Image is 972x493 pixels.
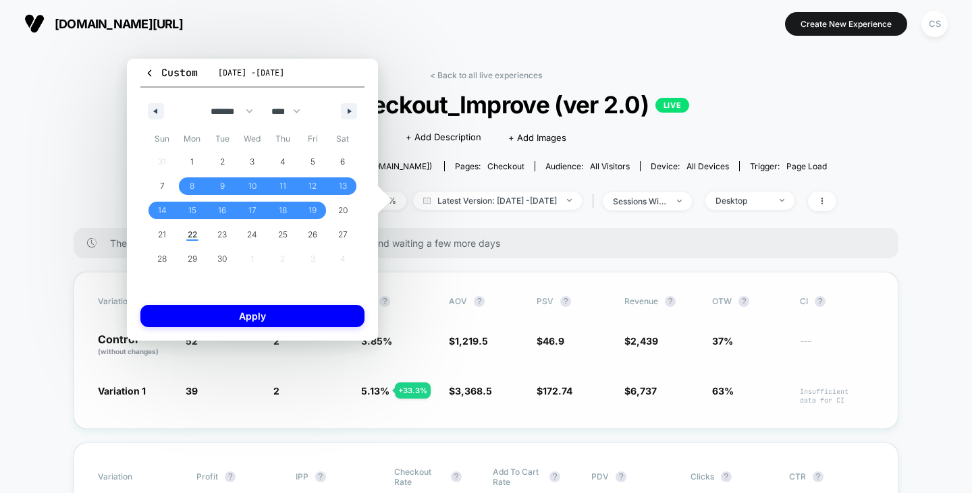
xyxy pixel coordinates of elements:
button: 26 [298,223,328,247]
button: 18 [267,198,298,223]
button: Custom[DATE] -[DATE] [140,65,364,88]
div: Trigger: [750,161,827,171]
span: + Add Description [406,131,481,144]
button: Create New Experience [785,12,907,36]
div: Audience: [545,161,630,171]
span: Custom [144,66,198,80]
a: < Back to all live experiences [430,70,542,80]
span: Insufficient data for CI [800,387,874,405]
span: There are still no statistically significant results. We recommend waiting a few more days [110,237,871,249]
button: 10 [238,174,268,198]
span: 2 [273,385,279,397]
span: 24 [247,223,257,247]
span: Wed [238,128,268,150]
button: ? [474,296,485,307]
span: Device: [640,161,739,171]
span: 16 [218,198,226,223]
span: Clicks [691,471,714,482]
span: CTR [789,471,806,482]
span: 3 [250,150,254,174]
span: Add To Cart Rate [493,467,543,487]
span: 27 [338,223,348,247]
button: 28 [147,247,178,271]
span: $ [449,385,492,397]
span: 14 [158,198,167,223]
span: Thu [267,128,298,150]
button: 23 [207,223,238,247]
span: 11 [279,174,286,198]
button: 9 [207,174,238,198]
button: 17 [238,198,268,223]
button: 30 [207,247,238,271]
span: 19 [308,198,317,223]
span: $ [449,335,488,347]
span: Mon [178,128,208,150]
button: 15 [178,198,208,223]
span: Tue [207,128,238,150]
span: Page Load [786,161,827,171]
span: 6,737 [630,385,657,397]
img: end [780,199,784,202]
span: 1,219.5 [455,335,488,347]
span: 4 [280,150,286,174]
span: Latest Version: [DATE] - [DATE] [413,192,582,210]
span: 6 [340,150,345,174]
div: + 33.3 % [395,382,431,399]
button: 29 [178,247,208,271]
div: Desktop [715,196,769,206]
span: 23 [217,223,227,247]
span: CRS_Checkout_Improve (ver 2.0) [171,90,801,119]
span: 2 [220,150,225,174]
span: 25 [278,223,288,247]
span: 13 [339,174,347,198]
span: 18 [279,198,287,223]
span: 172.74 [543,385,572,397]
span: 8 [190,174,194,198]
span: AOV [449,296,467,306]
span: 21 [158,223,166,247]
button: ? [315,471,326,482]
button: 25 [267,223,298,247]
button: ? [815,296,826,307]
span: + Add Images [508,132,566,143]
span: checkout [487,161,524,171]
button: 27 [327,223,358,247]
span: 10 [248,174,256,198]
img: calendar [423,197,431,204]
span: 17 [248,198,256,223]
span: CI [800,296,874,307]
span: Sat [327,128,358,150]
span: PSV [537,296,553,306]
span: 2,439 [630,335,658,347]
span: 37% [712,335,733,347]
button: 24 [238,223,268,247]
button: 19 [298,198,328,223]
button: ? [813,471,823,482]
button: [DOMAIN_NAME][URL] [20,13,187,34]
span: 3,368.5 [455,385,492,397]
span: --- [800,337,874,357]
div: sessions with impression [613,196,667,206]
span: 39 [186,385,198,397]
button: ? [738,296,749,307]
img: end [567,199,572,202]
span: $ [624,385,657,397]
img: end [677,200,682,202]
button: 8 [178,174,208,198]
span: 22 [188,223,197,247]
span: IPP [296,471,308,482]
span: 20 [338,198,348,223]
button: 5 [298,150,328,174]
button: CS [917,10,952,38]
span: PDV [591,471,609,482]
span: Fri [298,128,328,150]
button: ? [560,296,571,307]
span: (without changes) [98,347,159,355]
span: Variation [98,296,172,307]
span: Revenue [624,296,658,306]
span: 12 [308,174,317,198]
img: Visually logo [24,13,45,34]
button: 6 [327,150,358,174]
span: [DATE] - [DATE] [218,67,284,78]
span: Variation [98,467,172,487]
